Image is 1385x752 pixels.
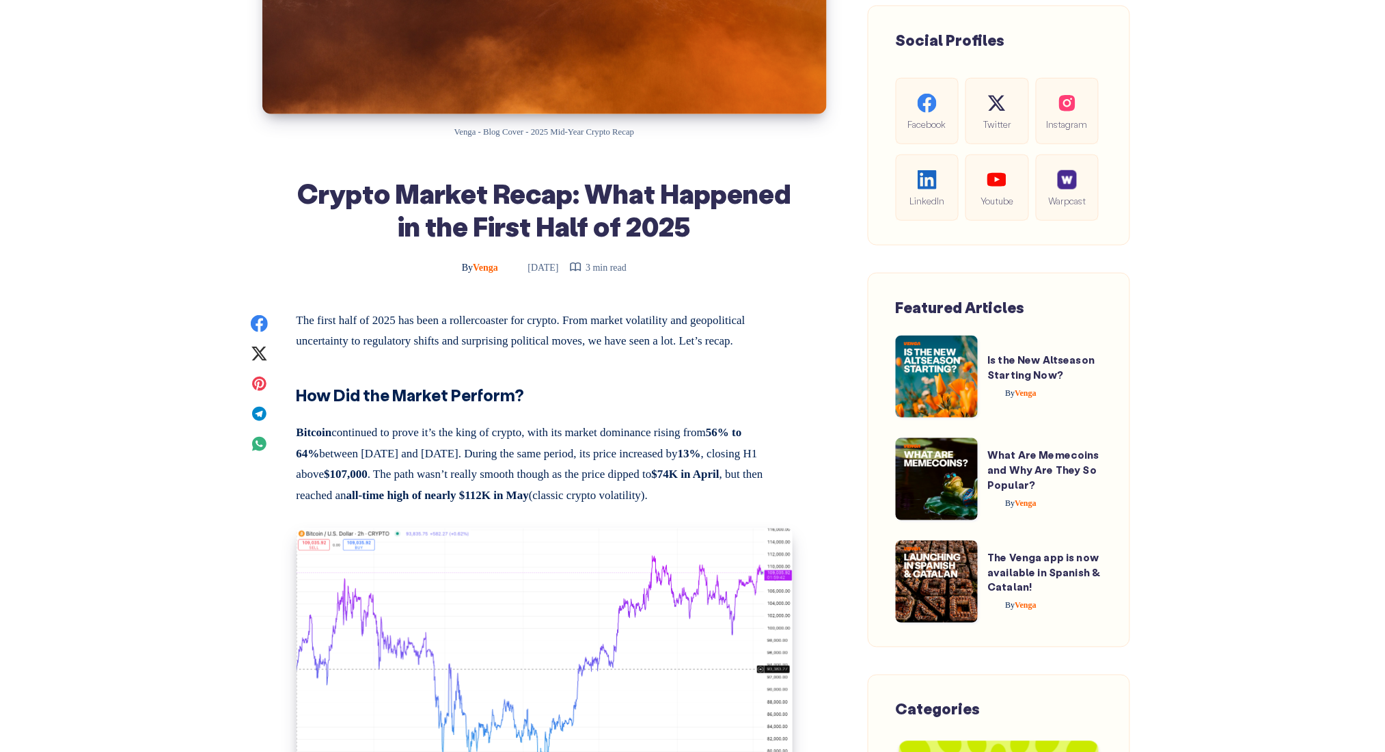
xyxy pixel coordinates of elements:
span: LinkedIn [907,193,948,209]
strong: $74K in April [652,468,719,481]
a: ByVenga [988,388,1037,398]
a: ByVenga [988,498,1037,508]
span: Categories [896,699,981,719]
a: ByVenga [988,601,1037,610]
a: LinkedIn [896,155,959,221]
h1: Crypto Market Recap: What Happened in the First Half of 2025 [297,176,793,242]
span: Warpcast [1047,193,1088,209]
a: The Venga app is now available in Spanish & Catalan! [988,550,1101,594]
span: Venga - Blog Cover - 2025 Mid-Year Crypto Recap [454,127,635,137]
span: By [1006,601,1015,610]
span: Instagram [1047,116,1088,132]
span: Venga [1006,601,1037,610]
a: Is the New Altseason Starting Now? [988,353,1095,381]
span: By [462,263,473,273]
img: social-youtube.99db9aba05279f803f3e7a4a838dfb6c.svg [987,170,1006,189]
img: social-warpcast.e8a23a7ed3178af0345123c41633f860.png [1058,170,1077,189]
span: Venga [1006,498,1037,508]
span: By [1006,388,1015,398]
a: What Are Memecoins and Why Are They So Popular? [988,448,1100,492]
div: 3 min read [569,259,627,276]
span: Featured Articles [896,297,1025,317]
span: Facebook [907,116,948,132]
span: Venga [462,263,498,273]
span: By [1006,498,1015,508]
strong: How Did the Market Perform? [297,384,525,405]
a: Warpcast [1036,155,1099,221]
img: social-linkedin.be646fe421ccab3a2ad91cb58bdc9694.svg [918,170,937,189]
p: continued to prove it’s the king of crypto, with its market dominance rising from between [DATE] ... [297,417,793,506]
a: Instagram [1036,78,1099,144]
a: Facebook [896,78,959,144]
strong: $107,000 [324,468,368,481]
time: [DATE] [509,263,559,273]
strong: 13% [678,447,701,460]
a: Youtube [965,155,1028,221]
span: Youtube [976,193,1017,209]
strong: all-time high of nearly $112K in May [346,489,529,502]
span: Twitter [976,116,1017,132]
span: Social Profiles [896,30,1005,50]
strong: 56% to 64% [297,426,742,460]
p: The first half of 2025 has been a rollercoaster for crypto. From market volatility and geopolitic... [297,310,793,352]
a: ByVenga [462,263,501,273]
a: Twitter [965,78,1028,144]
strong: Bitcoin [297,426,332,439]
span: Venga [1006,388,1037,398]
